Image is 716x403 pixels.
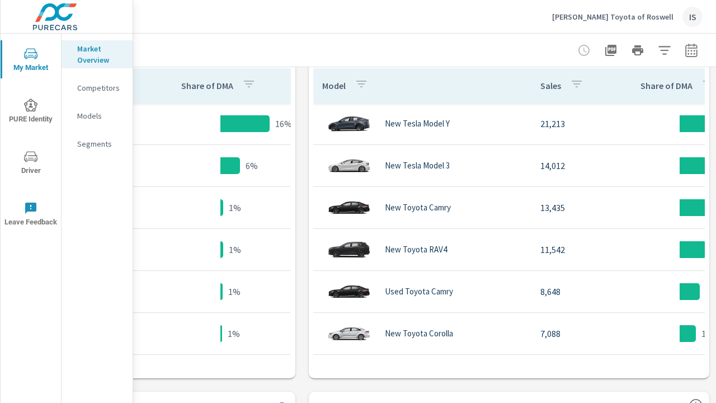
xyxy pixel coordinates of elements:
p: New Tesla Model 3 [385,161,450,171]
img: glamour [327,317,371,350]
span: PURE Identity [4,99,58,126]
img: glamour [327,275,371,308]
div: Models [62,107,133,124]
span: Leave Feedback [4,201,58,229]
p: New Tesla Model Y [385,119,450,129]
p: New Toyota Corolla [385,329,453,339]
img: glamour [327,149,371,182]
p: 1% [228,327,240,340]
p: 7,088 [540,327,601,340]
span: My Market [4,47,58,74]
p: New Toyota Camry [385,203,451,213]
p: 21,213 [540,117,601,130]
div: Competitors [62,79,133,96]
button: "Export Report to PDF" [600,39,622,62]
div: Market Overview [62,40,133,68]
button: Select Date Range [680,39,703,62]
div: Segments [62,135,133,152]
div: nav menu [1,34,61,240]
p: 1% [229,243,241,256]
p: Competitors [77,82,124,93]
p: Market Overview [77,43,124,65]
p: 11,542 [540,243,601,256]
p: New Toyota RAV4 [385,245,447,255]
p: 13,435 [540,201,601,214]
span: Driver [4,150,58,177]
p: 1% [228,285,241,298]
p: 1% [229,201,241,214]
button: Print Report [626,39,649,62]
p: Share of DMA [181,80,233,91]
div: IS [682,7,703,27]
p: 8,648 [540,285,601,298]
img: glamour [327,107,371,140]
p: Share of DMA [640,80,693,91]
p: Used Toyota Camry [385,287,453,297]
p: 14,012 [540,159,601,172]
p: 16% [275,117,292,130]
p: Sales [540,80,561,91]
img: glamour [327,233,371,266]
p: [PERSON_NAME] Toyota of Roswell [552,12,673,22]
p: 6% [246,159,258,172]
p: Models [77,110,124,121]
p: Segments [77,138,124,149]
p: Model [322,80,346,91]
button: Apply Filters [653,39,676,62]
p: 1% [701,327,714,340]
img: glamour [327,191,371,224]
